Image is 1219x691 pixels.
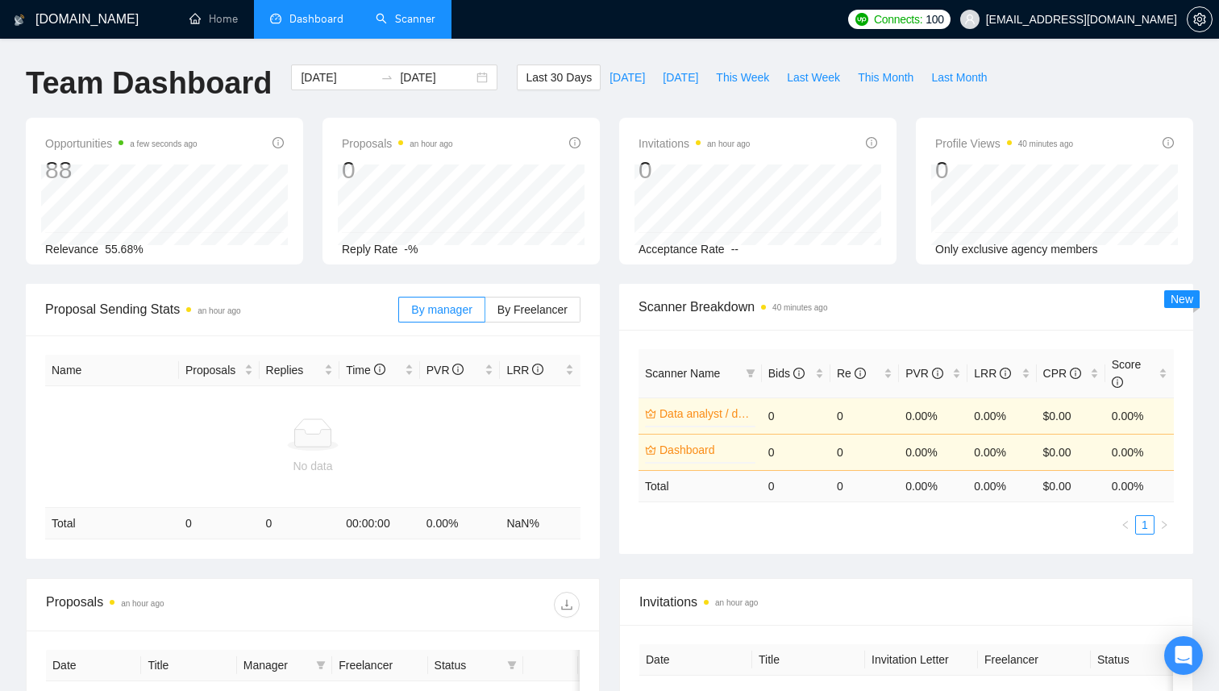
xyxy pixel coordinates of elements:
div: 0 [935,155,1073,185]
td: $0.00 [1037,434,1105,470]
time: an hour ago [707,139,750,148]
li: Next Page [1155,515,1174,535]
img: logo [14,7,25,33]
span: info-circle [1070,368,1081,379]
a: Data analyst / data visual [659,405,752,423]
span: info-circle [793,368,805,379]
button: [DATE] [601,65,654,90]
span: LRR [974,367,1011,380]
span: dashboard [270,13,281,24]
input: End date [400,69,473,86]
span: This Week [716,69,769,86]
button: Last Month [922,65,996,90]
button: [DATE] [654,65,707,90]
span: Bids [768,367,805,380]
td: $0.00 [1037,398,1105,434]
span: download [555,598,579,611]
th: Proposals [179,355,260,386]
img: upwork-logo.png [855,13,868,26]
a: homeHome [189,12,238,26]
span: Proposal Sending Stats [45,299,398,319]
span: PVR [426,364,464,377]
td: 0.00% [899,398,967,434]
span: Connects: [874,10,922,28]
span: swap-right [381,71,393,84]
li: 1 [1135,515,1155,535]
td: NaN % [500,508,580,539]
div: 88 [45,155,198,185]
th: Date [639,644,752,676]
td: 0.00% [899,434,967,470]
th: Freelancer [332,650,427,681]
span: -- [731,243,738,256]
time: an hour ago [198,306,240,315]
span: [DATE] [609,69,645,86]
span: Last Month [931,69,987,86]
span: Acceptance Rate [639,243,725,256]
td: 0.00% [967,398,1036,434]
span: right [1159,520,1169,530]
span: info-circle [273,137,284,148]
td: 0 [260,508,340,539]
span: info-circle [1112,377,1123,388]
th: Title [141,650,236,681]
span: PVR [905,367,943,380]
span: [DATE] [663,69,698,86]
span: Last Week [787,69,840,86]
span: crown [645,444,656,456]
td: $ 0.00 [1037,470,1105,502]
span: filter [316,660,326,670]
span: 100 [926,10,943,28]
th: Replies [260,355,340,386]
button: This Month [849,65,922,90]
span: info-circle [1163,137,1174,148]
button: setting [1187,6,1213,32]
span: crown [645,408,656,419]
span: setting [1188,13,1212,26]
th: Freelancer [978,644,1091,676]
td: 0 [762,434,830,470]
span: LRR [506,364,543,377]
time: an hour ago [715,598,758,607]
span: Dashboard [289,12,343,26]
span: Reply Rate [342,243,397,256]
th: Manager [237,650,332,681]
div: No data [52,457,574,475]
span: left [1121,520,1130,530]
td: 0 [830,470,899,502]
button: right [1155,515,1174,535]
td: 0.00% [967,434,1036,470]
div: 0 [639,155,750,185]
a: Dashboard [659,441,752,459]
span: CPR [1043,367,1081,380]
span: Profile Views [935,134,1073,153]
span: -% [404,243,418,256]
td: Total [45,508,179,539]
td: 0 [762,398,830,434]
td: 0.00 % [420,508,501,539]
a: 1 [1136,516,1154,534]
td: 0 [830,398,899,434]
td: 0 [830,434,899,470]
time: 40 minutes ago [772,303,827,312]
th: Date [46,650,141,681]
td: Total [639,470,762,502]
time: 40 minutes ago [1018,139,1073,148]
a: searchScanner [376,12,435,26]
div: Proposals [46,592,313,618]
span: Scanner Name [645,367,720,380]
span: info-circle [452,364,464,375]
th: Status [1091,644,1204,676]
time: an hour ago [121,599,164,608]
span: Only exclusive agency members [935,243,1098,256]
span: info-circle [1000,368,1011,379]
time: an hour ago [410,139,452,148]
span: info-circle [569,137,580,148]
span: Scanner Breakdown [639,297,1174,317]
span: info-circle [374,364,385,375]
span: Status [435,656,501,674]
td: 0.00 % [967,470,1036,502]
td: 0 [179,508,260,539]
span: info-circle [932,368,943,379]
span: This Month [858,69,913,86]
